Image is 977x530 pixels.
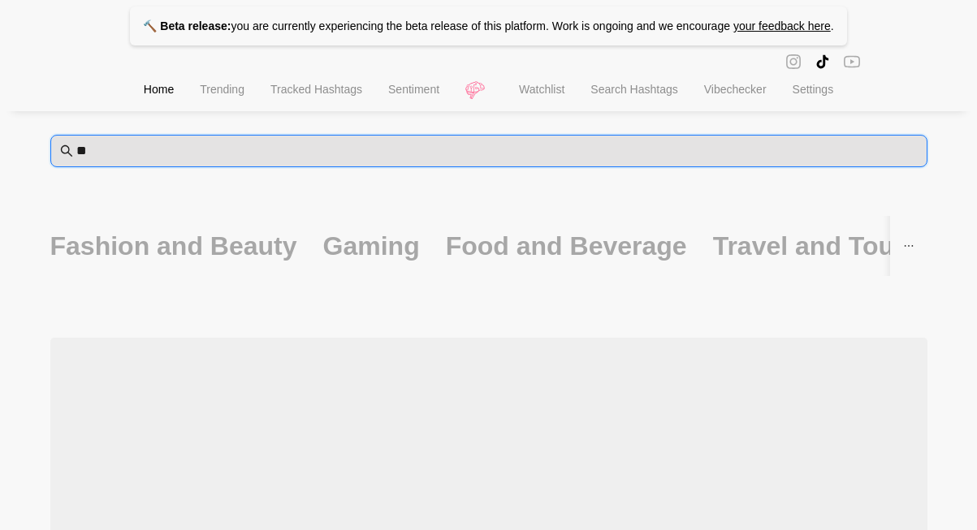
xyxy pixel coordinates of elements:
span: Tracked Hashtags [270,83,362,96]
span: Watchlist [519,83,564,96]
span: Search Hashtags [590,83,677,96]
span: Settings [793,83,834,96]
p: you are currently experiencing the beta release of this platform. Work is ongoing and we encourage . [130,6,846,45]
span: search [60,144,73,157]
span: instagram [785,52,802,71]
span: Home [144,83,174,96]
span: ellipsis [903,240,914,251]
div: Food and Beverage [446,229,687,263]
div: Travel and Tourism [713,229,949,263]
div: Gaming [323,229,420,263]
strong: 🔨 Beta release: [143,19,231,32]
span: Trending [200,83,244,96]
span: youtube [844,52,860,71]
button: ellipsis [890,216,927,276]
span: Sentiment [388,83,439,96]
span: Vibechecker [704,83,767,96]
a: your feedback here [733,19,831,32]
div: Fashion and Beauty [50,229,297,263]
